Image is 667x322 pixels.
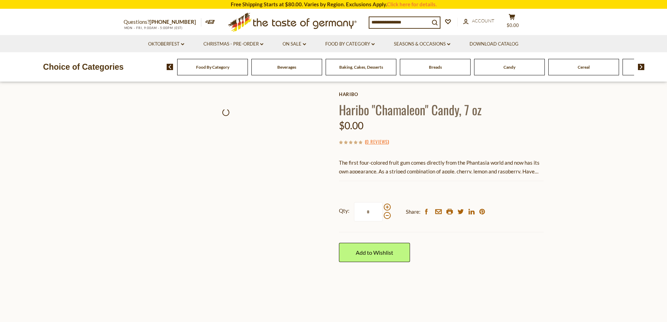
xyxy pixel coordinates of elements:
[638,64,645,70] img: next arrow
[394,40,450,48] a: Seasons & Occasions
[339,64,383,70] a: Baking, Cakes, Desserts
[470,40,519,48] a: Download Catalog
[429,64,442,70] a: Breads
[463,17,494,25] a: Account
[366,138,388,146] a: 0 Reviews
[283,40,306,48] a: On Sale
[196,64,229,70] a: Food By Category
[365,138,389,145] span: ( )
[339,119,363,131] span: $0.00
[339,102,544,117] h1: Haribo "Chamaleon" Candy, 7 oz
[339,206,349,215] strong: Qty:
[387,1,437,7] a: Click here for details.
[124,26,183,30] span: MON - FRI, 9:00AM - 5:00PM (EST)
[507,22,519,28] span: $0.00
[339,159,540,183] span: The first four-colored fruit gum comes directly from the Phantasia world and now has its own appe...
[406,207,421,216] span: Share:
[354,202,383,221] input: Qty:
[277,64,296,70] a: Beverages
[148,40,184,48] a: Oktoberfest
[150,19,196,25] a: [PHONE_NUMBER]
[339,91,544,97] a: Haribo
[124,18,201,27] p: Questions?
[503,64,515,70] a: Candy
[325,40,375,48] a: Food By Category
[203,40,263,48] a: Christmas - PRE-ORDER
[578,64,590,70] a: Cereal
[167,64,173,70] img: previous arrow
[472,18,494,23] span: Account
[339,243,410,262] a: Add to Wishlist
[502,14,523,31] button: $0.00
